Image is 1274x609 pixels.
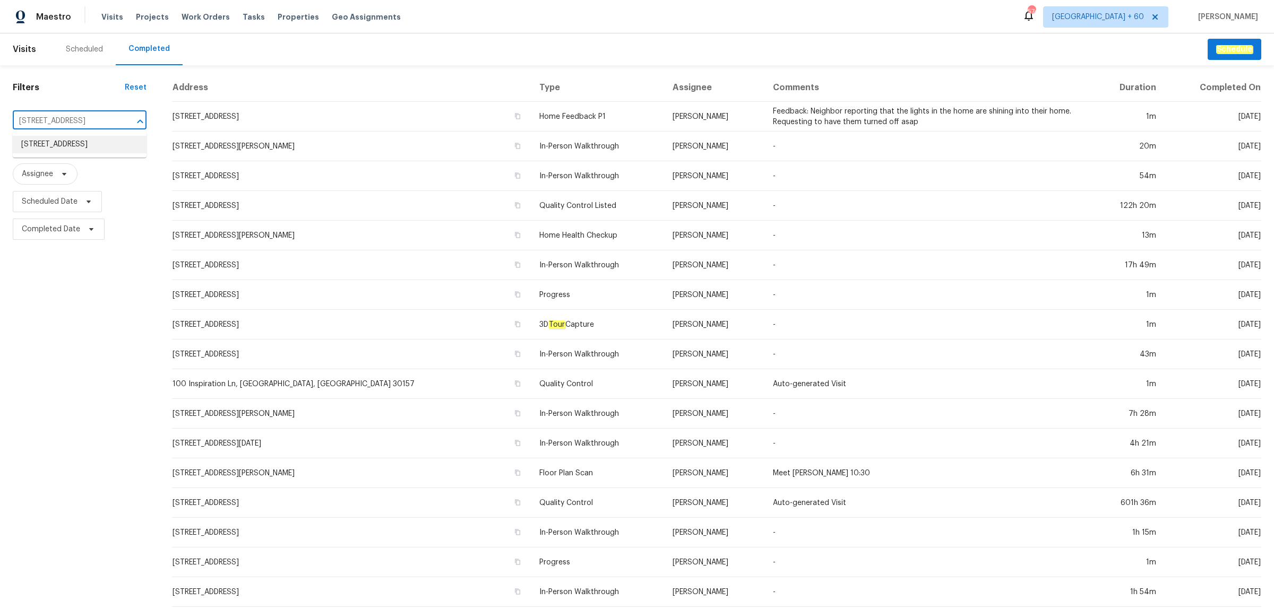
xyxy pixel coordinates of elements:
[1165,250,1261,280] td: [DATE]
[13,82,125,93] h1: Filters
[764,102,1091,132] td: Feedback: Neighbor reporting that the lights in the home are shining into their home. Requesting ...
[764,458,1091,488] td: Meet [PERSON_NAME] 10:30
[1091,340,1165,369] td: 43m
[1216,45,1253,54] em: Schedule
[513,587,522,596] button: Copy Address
[664,221,764,250] td: [PERSON_NAME]
[172,399,531,429] td: [STREET_ADDRESS][PERSON_NAME]
[1165,74,1261,102] th: Completed On
[531,132,664,161] td: In-Person Walkthrough
[531,74,664,102] th: Type
[664,310,764,340] td: [PERSON_NAME]
[1091,577,1165,607] td: 1h 54m
[172,458,531,488] td: [STREET_ADDRESS][PERSON_NAME]
[172,369,531,399] td: 100 Inspiration Ln, [GEOGRAPHIC_DATA], [GEOGRAPHIC_DATA] 30157
[13,38,36,61] span: Visits
[1091,518,1165,547] td: 1h 15m
[1091,310,1165,340] td: 1m
[764,518,1091,547] td: -
[531,488,664,518] td: Quality Control
[1165,191,1261,221] td: [DATE]
[1165,310,1261,340] td: [DATE]
[22,196,78,207] span: Scheduled Date
[1165,102,1261,132] td: [DATE]
[172,102,531,132] td: [STREET_ADDRESS]
[531,310,664,340] td: 3D Capture
[1194,12,1258,22] span: [PERSON_NAME]
[513,468,522,477] button: Copy Address
[664,132,764,161] td: [PERSON_NAME]
[1165,429,1261,458] td: [DATE]
[531,221,664,250] td: Home Health Checkup
[664,191,764,221] td: [PERSON_NAME]
[22,169,53,179] span: Assignee
[101,12,123,22] span: Visits
[172,340,531,369] td: [STREET_ADDRESS]
[664,429,764,458] td: [PERSON_NAME]
[513,557,522,567] button: Copy Address
[1091,250,1165,280] td: 17h 49m
[243,13,265,21] span: Tasks
[1165,577,1261,607] td: [DATE]
[172,221,531,250] td: [STREET_ADDRESS][PERSON_NAME]
[664,340,764,369] td: [PERSON_NAME]
[664,577,764,607] td: [PERSON_NAME]
[664,280,764,310] td: [PERSON_NAME]
[1091,458,1165,488] td: 6h 31m
[764,399,1091,429] td: -
[1165,161,1261,191] td: [DATE]
[1028,6,1035,17] div: 574
[1091,547,1165,577] td: 1m
[182,12,230,22] span: Work Orders
[531,280,664,310] td: Progress
[664,547,764,577] td: [PERSON_NAME]
[125,82,147,93] div: Reset
[172,161,531,191] td: [STREET_ADDRESS]
[1165,547,1261,577] td: [DATE]
[172,250,531,280] td: [STREET_ADDRESS]
[664,369,764,399] td: [PERSON_NAME]
[664,161,764,191] td: [PERSON_NAME]
[1091,74,1165,102] th: Duration
[764,250,1091,280] td: -
[1165,340,1261,369] td: [DATE]
[513,290,522,299] button: Copy Address
[1091,132,1165,161] td: 20m
[22,224,80,234] span: Completed Date
[172,132,531,161] td: [STREET_ADDRESS][PERSON_NAME]
[1091,399,1165,429] td: 7h 28m
[764,488,1091,518] td: Auto-generated Visit
[531,399,664,429] td: In-Person Walkthrough
[1091,488,1165,518] td: 601h 36m
[513,498,522,507] button: Copy Address
[664,458,764,488] td: [PERSON_NAME]
[1165,399,1261,429] td: [DATE]
[764,191,1091,221] td: -
[1091,369,1165,399] td: 1m
[172,74,531,102] th: Address
[513,230,522,240] button: Copy Address
[1091,221,1165,250] td: 13m
[513,379,522,388] button: Copy Address
[136,12,169,22] span: Projects
[531,161,664,191] td: In-Person Walkthrough
[531,250,664,280] td: In-Person Walkthrough
[513,438,522,448] button: Copy Address
[332,12,401,22] span: Geo Assignments
[513,111,522,121] button: Copy Address
[172,191,531,221] td: [STREET_ADDRESS]
[13,136,147,153] li: [STREET_ADDRESS]
[531,102,664,132] td: Home Feedback P1
[531,369,664,399] td: Quality Control
[764,221,1091,250] td: -
[764,161,1091,191] td: -
[1091,191,1165,221] td: 122h 20m
[1165,221,1261,250] td: [DATE]
[664,250,764,280] td: [PERSON_NAME]
[664,488,764,518] td: [PERSON_NAME]
[513,141,522,151] button: Copy Address
[513,260,522,269] button: Copy Address
[764,280,1091,310] td: -
[1165,132,1261,161] td: [DATE]
[1052,12,1144,22] span: [GEOGRAPHIC_DATA] + 60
